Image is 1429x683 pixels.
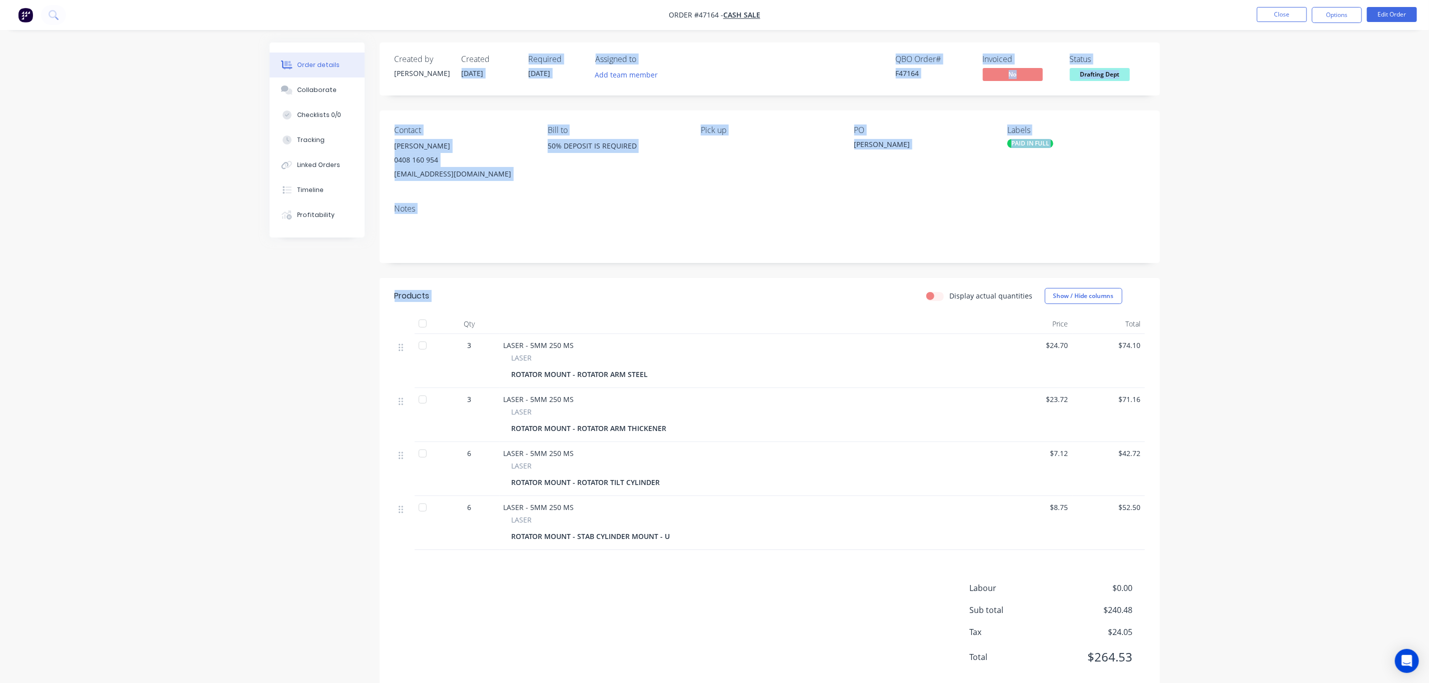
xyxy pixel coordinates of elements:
span: LASER [512,406,532,417]
div: Linked Orders [297,160,340,169]
div: Pick up [701,125,838,135]
span: $0.00 [1058,582,1132,594]
button: Timeline [270,177,365,202]
span: [DATE] [529,68,551,78]
span: 6 [468,448,472,458]
span: LASER - 5MM 250 MS [504,448,574,458]
div: Bill to [548,125,685,135]
div: Status [1070,54,1145,64]
div: Timeline [297,185,324,194]
span: $264.53 [1058,648,1132,666]
button: Collaborate [270,77,365,102]
div: ROTATOR MOUNT - ROTATOR ARM STEEL [512,367,652,381]
div: Qty [440,314,500,334]
div: [EMAIL_ADDRESS][DOMAIN_NAME] [395,167,532,181]
button: Tracking [270,127,365,152]
div: [PERSON_NAME]0408 160 954[EMAIL_ADDRESS][DOMAIN_NAME] [395,139,532,181]
div: Labels [1007,125,1144,135]
span: LASER - 5MM 250 MS [504,502,574,512]
div: Price [1000,314,1072,334]
span: LASER [512,514,532,525]
span: LASER - 5MM 250 MS [504,340,574,350]
span: Tax [970,626,1059,638]
div: F47164 [896,68,971,78]
button: Close [1257,7,1307,22]
div: Invoiced [983,54,1058,64]
div: Contact [395,125,532,135]
div: ROTATOR MOUNT - ROTATOR ARM THICKENER [512,421,671,435]
div: [PERSON_NAME] [854,139,979,153]
button: Show / Hide columns [1045,288,1122,304]
span: No [983,68,1043,80]
div: Checklists 0/0 [297,110,341,119]
span: $7.12 [1004,448,1068,458]
button: Add team member [590,68,663,81]
button: Linked Orders [270,152,365,177]
span: LASER - 5MM 250 MS [504,394,574,404]
button: Order details [270,52,365,77]
div: Collaborate [297,85,337,94]
div: [PERSON_NAME] [395,139,532,153]
span: $23.72 [1004,394,1068,404]
span: $24.70 [1004,340,1068,350]
button: Checklists 0/0 [270,102,365,127]
div: 50% DEPOSIT IS REQUIRED [548,139,685,171]
span: Order #47164 - [669,10,723,20]
img: Factory [18,7,33,22]
div: Total [1072,314,1145,334]
div: ROTATOR MOUNT - STAB CYLINDER MOUNT - U [512,529,674,543]
div: Products [395,290,430,302]
div: [PERSON_NAME] [395,68,450,78]
div: Order details [297,60,340,69]
div: Notes [395,204,1145,213]
button: Options [1312,7,1362,23]
div: Required [529,54,584,64]
div: Profitability [297,210,335,219]
span: Drafting Dept [1070,68,1130,80]
div: Tracking [297,135,325,144]
span: 3 [468,394,472,404]
div: PO [854,125,991,135]
button: Edit Order [1367,7,1417,22]
button: Drafting Dept [1070,68,1130,83]
span: [DATE] [462,68,484,78]
div: Assigned to [596,54,696,64]
div: Open Intercom Messenger [1395,649,1419,673]
div: PAID IN FULL [1007,139,1053,148]
span: Labour [970,582,1059,594]
button: Add team member [596,68,664,81]
div: Created by [395,54,450,64]
span: 3 [468,340,472,350]
span: $52.50 [1076,502,1141,512]
div: ROTATOR MOUNT - ROTATOR TILT CYLINDER [512,475,664,489]
div: Created [462,54,517,64]
span: $74.10 [1076,340,1141,350]
span: $240.48 [1058,604,1132,616]
a: CASH SALE [723,10,760,20]
div: 0408 160 954 [395,153,532,167]
span: $24.05 [1058,626,1132,638]
span: $8.75 [1004,502,1068,512]
span: $71.16 [1076,394,1141,404]
span: Sub total [970,604,1059,616]
label: Display actual quantities [950,290,1033,301]
span: LASER [512,352,532,363]
div: QBO Order # [896,54,971,64]
span: 6 [468,502,472,512]
span: LASER [512,460,532,471]
button: Profitability [270,202,365,227]
span: $42.72 [1076,448,1141,458]
span: Total [970,651,1059,663]
div: 50% DEPOSIT IS REQUIRED [548,139,685,153]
